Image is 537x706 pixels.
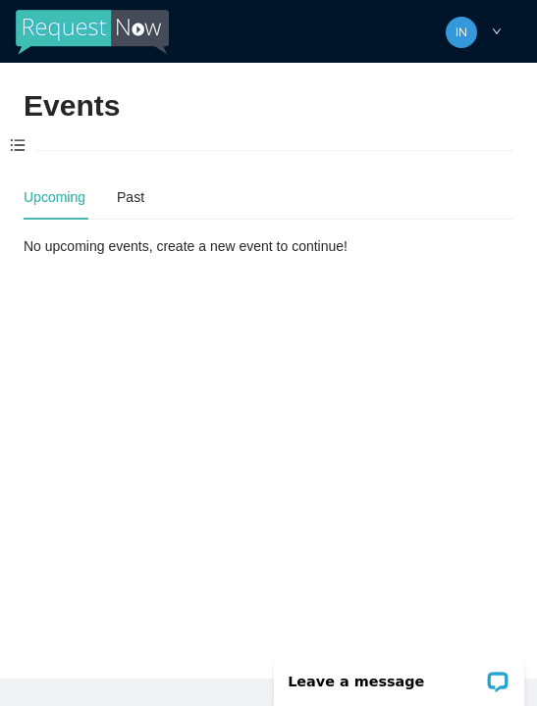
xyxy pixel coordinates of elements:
[16,10,169,55] img: RequestNow
[24,186,85,208] div: Upcoming
[492,26,502,36] span: down
[117,186,144,208] div: Past
[261,644,537,706] iframe: LiveChat chat widget
[24,86,120,126] h2: Events
[446,17,477,48] img: 5007bee7c59ef8fc6bd867d4aa71cdfc
[24,235,513,257] div: No upcoming events, create a new event to continue!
